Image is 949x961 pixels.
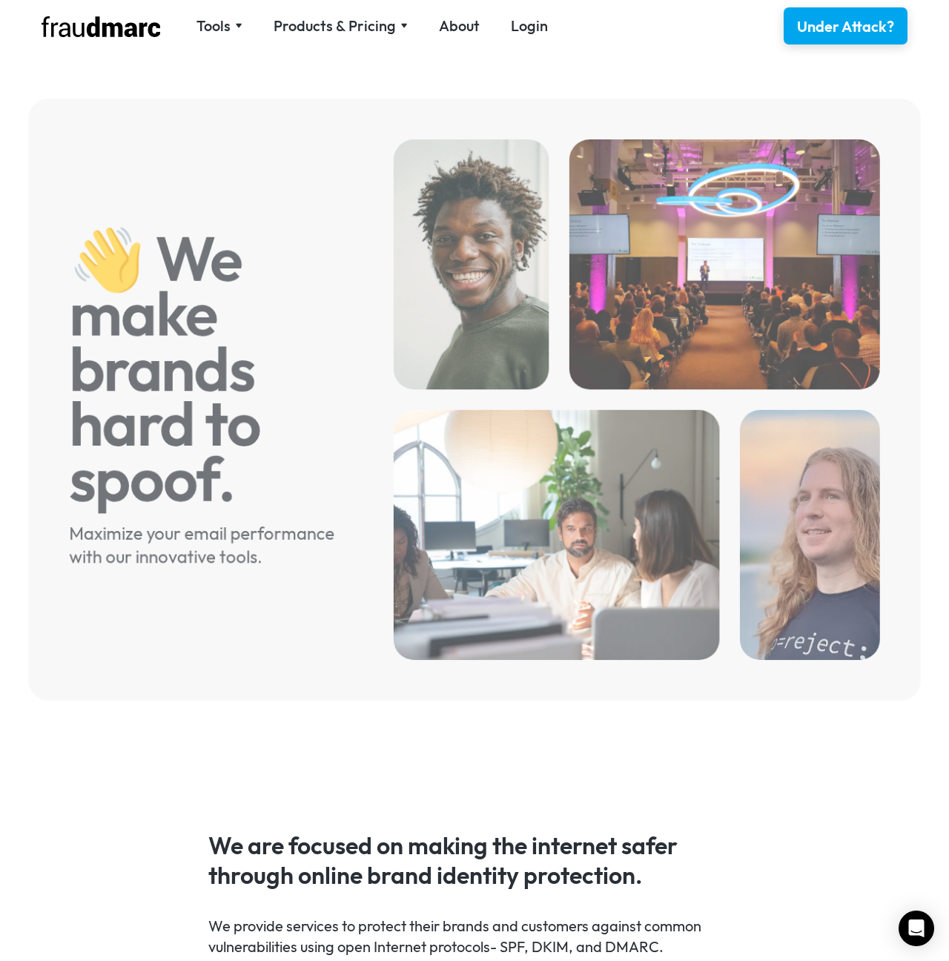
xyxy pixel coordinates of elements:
[208,830,741,890] h4: We are focused on making the internet safer through online brand identity protection.
[196,16,231,36] div: Tools
[439,16,480,36] a: About
[274,16,408,36] div: Products & Pricing
[274,16,396,36] div: Products & Pricing
[784,7,907,44] a: Under Attack?
[196,16,242,36] div: Tools
[797,16,894,37] div: Under Attack?
[69,522,353,569] div: Maximize your email performance with our innovative tools.
[899,911,934,946] div: Open Intercom Messenger
[511,16,548,36] a: Login
[69,231,353,506] h1: 👋 We make brands hard to spoof.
